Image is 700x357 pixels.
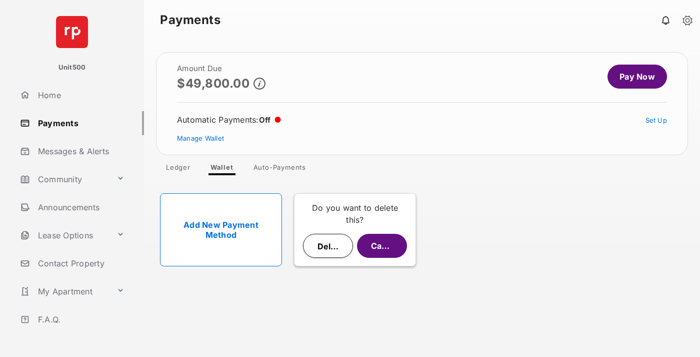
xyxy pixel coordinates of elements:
[177,77,249,90] p: $49,800.00
[16,167,112,191] a: Community
[302,202,407,226] p: Do you want to delete this?
[16,279,112,303] a: My Apartment
[16,251,144,275] a: Contact Property
[202,163,241,175] a: Wallet
[371,241,398,251] span: Cancel
[16,307,144,331] a: F.A.Q.
[160,193,282,266] a: Add New Payment Method
[259,115,271,125] span: Off
[16,195,144,219] a: Announcements
[16,83,144,107] a: Home
[56,16,88,48] img: svg+xml;base64,PHN2ZyB4bWxucz0iaHR0cDovL3d3dy53My5vcmcvMjAwMC9zdmciIHdpZHRoPSI2NCIgaGVpZ2h0PSI2NC...
[177,134,224,142] a: Manage Wallet
[177,115,281,125] div: Automatic Payments :
[158,163,198,175] a: Ledger
[245,163,314,175] a: Auto-Payments
[177,65,265,73] h2: Amount Due
[16,111,144,135] a: Payments
[317,241,343,251] span: Delete
[357,234,407,258] button: Cancel
[58,63,86,73] p: Unit500
[16,139,144,163] a: Messages & Alerts
[303,234,353,258] button: Delete
[645,116,667,124] a: Set Up
[160,14,220,26] strong: Payments
[16,223,112,247] a: Lease Options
